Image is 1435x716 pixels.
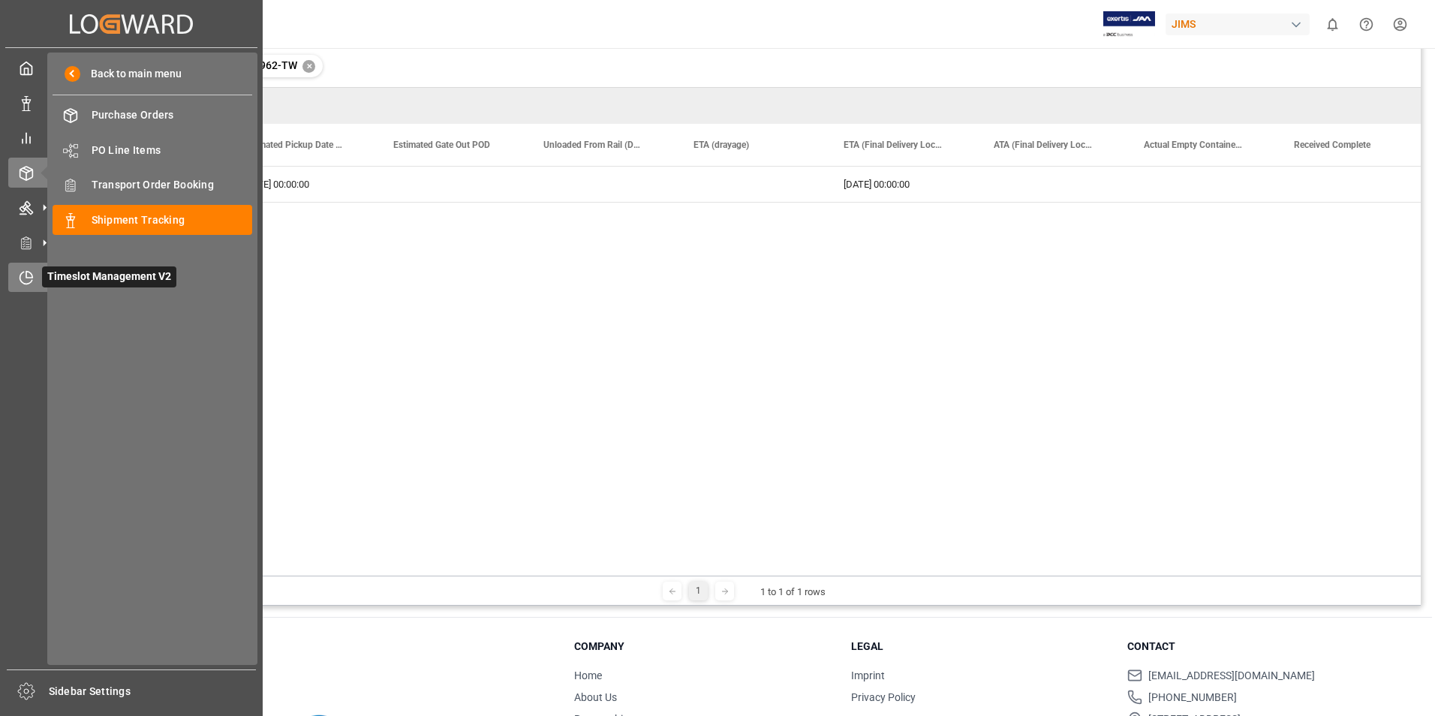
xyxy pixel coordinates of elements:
[574,639,832,654] h3: Company
[49,684,257,699] span: Sidebar Settings
[1148,668,1315,684] span: [EMAIL_ADDRESS][DOMAIN_NAME]
[92,107,253,123] span: Purchase Orders
[1316,8,1349,41] button: show 0 new notifications
[8,263,254,292] a: Timeslot Management V2Timeslot Management V2
[574,669,602,681] a: Home
[302,60,315,73] div: ✕
[693,140,749,150] span: ETA (drayage)
[53,101,252,130] a: Purchase Orders
[543,140,644,150] span: Unloaded From Rail (Destination)
[844,140,944,150] span: ETA (Final Delivery Location)
[53,135,252,164] a: PO Line Items
[1144,140,1244,150] span: Actual Empty Container Dropoff
[8,88,254,117] a: Data Management
[99,687,537,701] p: Version 1.1.132
[851,691,916,703] a: Privacy Policy
[574,691,617,703] a: About Us
[8,53,254,83] a: My Cockpit
[80,66,182,82] span: Back to main menu
[92,143,253,158] span: PO Line Items
[1103,11,1155,38] img: Exertis%20JAM%20-%20Email%20Logo.jpg_1722504956.jpg
[1148,690,1237,705] span: [PHONE_NUMBER]
[42,266,176,287] span: Timeslot Management V2
[243,140,344,150] span: Estimated Pickup Date (Origin)
[92,177,253,193] span: Transport Order Booking
[99,674,537,687] p: © 2025 Logward. All rights reserved.
[1166,14,1310,35] div: JIMS
[1127,639,1385,654] h3: Contact
[851,669,885,681] a: Imprint
[1294,140,1370,150] span: Received Complete
[689,582,708,600] div: 1
[393,140,490,150] span: Estimated Gate Out POD
[1349,8,1383,41] button: Help Center
[851,639,1109,654] h3: Legal
[53,205,252,234] a: Shipment Tracking
[225,167,375,202] div: [DATE] 00:00:00
[1166,10,1316,38] button: JIMS
[760,585,826,600] div: 1 to 1 of 1 rows
[826,167,976,202] div: [DATE] 00:00:00
[994,140,1094,150] span: ATA (Final Delivery Location)
[53,170,252,200] a: Transport Order Booking
[92,212,253,228] span: Shipment Tracking
[232,59,297,71] span: 77-10962-TW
